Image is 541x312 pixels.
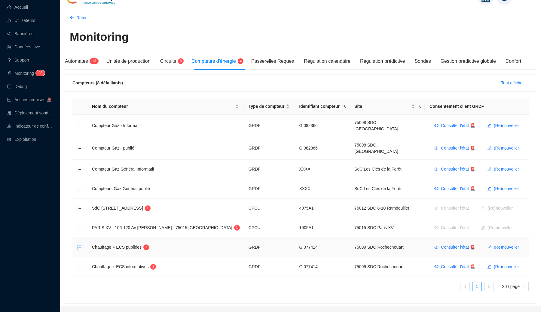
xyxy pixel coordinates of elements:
span: Retour [76,15,89,21]
button: Développer la ligne [78,124,82,129]
span: Compteur Gaz - publié [92,146,134,150]
td: GRDF [244,160,295,179]
button: (Re)nouveller [482,144,524,153]
a: 1 [472,282,481,291]
span: Nom du compteur [92,103,234,110]
td: CPCU [244,218,295,238]
span: (Re)nouveller [494,166,519,172]
button: Consulter l'état 🚨 [429,121,480,131]
td: GI077414 [294,238,350,257]
button: Consulter l'état [429,223,474,233]
span: arrow-left [70,15,74,20]
td: 1905A1 [294,218,350,238]
div: Gestion predictive globale [441,58,496,65]
span: check-square [7,98,11,102]
button: (Re)nouveller [482,243,524,252]
td: GI082366 [294,115,350,137]
td: XXXX [294,179,350,199]
span: Type de compteur [249,103,285,110]
span: 1 [147,206,149,210]
span: Consulter l'état 🚨 [441,264,475,270]
th: Type de compteur [244,98,295,115]
button: Développer la ligne [78,146,82,151]
span: 2 [38,71,40,75]
span: edit [487,265,491,269]
a: slidersExploitation [7,137,36,142]
span: 1 [152,265,154,269]
span: 1 [92,59,94,63]
button: Retour [65,13,94,23]
a: clusterDéploiement sondes [7,111,53,115]
a: homeAccueil [7,5,28,10]
td: GRDF [244,137,295,160]
sup: 1 [234,225,240,231]
button: Consulter l'état 🚨 [429,184,480,194]
td: GRDF [244,115,295,137]
td: GRDF [244,179,295,199]
span: 3 [40,71,42,75]
td: GI082366 [294,137,350,160]
span: Compteurs d'énergie [191,59,236,64]
button: Consulter l'état [429,204,474,213]
span: SdC [STREET_ADDRESS] [92,206,143,211]
span: search [417,105,421,108]
span: edit [487,186,491,191]
button: Consulter l'état 🚨 [429,144,480,153]
span: search [341,102,347,111]
span: eye [434,245,439,249]
sup: 1 [145,205,151,211]
sup: 23 [36,70,44,76]
button: (Re)nouveller [482,121,524,131]
button: Développer la ligne [78,206,82,211]
span: 20 / page [502,282,525,291]
sup: 6 [178,58,184,64]
span: (Re)nouveller [494,264,519,270]
span: edit [487,123,491,128]
a: heat-mapIndicateur de confort [7,124,53,129]
span: Consulter l'état 🚨 [441,145,475,151]
span: edit [487,146,491,150]
th: Consentement client GRDF [425,98,529,115]
button: (Re)nouveller [482,165,524,174]
span: left [463,285,467,288]
span: search [416,102,422,111]
a: notificationBannières [7,31,33,36]
span: (Re)nouveller [494,123,519,129]
button: Consulter l'état 🚨 [429,243,480,252]
td: CPCU [244,199,295,218]
span: Automates [65,59,88,64]
span: Compteurs Gaz Général publié [92,186,150,191]
sup: 1 [150,264,156,270]
td: GRDF [244,257,295,277]
span: 75008 SDC [GEOGRAPHIC_DATA] [354,120,398,131]
button: Consulter l'état 🚨 [429,262,480,272]
span: PARIS XV - 106-120 Av [PERSON_NAME] - 75015 [GEOGRAPHIC_DATA] [92,225,232,230]
span: Identifiant compteur [299,103,340,110]
button: Consulter l'état 🚨 [429,165,480,174]
span: eye [434,186,439,191]
button: Développer la ligne [78,265,82,270]
span: 1 [145,245,147,249]
span: 75015 SDC Paris XV [354,225,394,230]
button: Développer la ligne [78,226,82,231]
span: 75008 SDC [GEOGRAPHIC_DATA] [354,143,398,154]
span: Compteurs (8 défaillants) [72,80,123,85]
button: Développer la ligne [78,167,82,172]
button: (Re)nouveller [482,184,524,194]
a: codeDebug [7,84,27,89]
span: Passerelles Requea [251,59,294,64]
span: 4 [240,59,242,63]
span: (Re)nouveller [494,244,519,250]
sup: 1 [143,244,149,250]
div: Régulation calendaire [304,58,350,65]
span: SdC Les Clés de la Forêt [354,167,401,171]
span: 75009 SDC Rochechouart [354,245,403,250]
div: Confort [506,58,521,65]
span: SdC Les Clés de la Forêt [354,186,401,191]
td: XXXX [294,160,350,179]
span: Consulter l'état 🚨 [441,123,475,129]
button: (Re)nouveller [476,223,518,233]
button: Développer la ligne [78,245,82,250]
span: 3 [94,59,96,63]
span: 75012 SDC 8-10 Rambouillet [354,206,409,211]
